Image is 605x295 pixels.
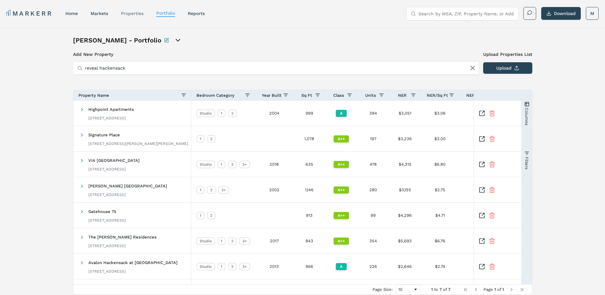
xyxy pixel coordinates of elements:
[459,126,523,151] div: -1.01%
[421,152,459,177] div: $6.80
[519,287,524,292] div: Last Page
[421,203,459,228] div: $4.71
[427,93,448,98] span: NER/Sq Ft
[196,110,215,117] div: Studio
[78,93,109,98] span: Property Name
[483,51,532,57] label: Upload Properties List
[293,228,325,253] div: 843
[88,116,134,121] div: [STREET_ADDRESS]
[389,254,421,279] div: $2,646
[334,161,349,168] div: A++
[196,161,215,168] div: Studio
[239,161,250,168] div: 3+
[541,7,581,20] button: Download
[479,161,485,168] a: Inspect Comparable
[293,126,325,151] div: 1,078
[228,161,237,168] div: 2
[207,212,216,219] div: 2
[489,238,495,244] button: Remove Property From Portfolio
[174,36,182,44] button: open portfolio options
[497,287,501,292] span: of
[88,235,157,239] span: The [PERSON_NAME] Residences
[357,254,389,279] div: 226
[88,192,167,197] div: [STREET_ADDRESS]
[357,152,389,177] div: 478
[228,237,237,245] div: 2
[88,167,140,172] div: [STREET_ADDRESS]
[479,110,485,117] a: Inspect Comparable
[293,152,325,177] div: 635
[365,93,376,98] span: Units
[489,136,495,142] button: Remove Property From Portfolio
[196,237,215,245] div: Studio
[357,228,389,253] div: 354
[357,177,389,202] div: 280
[336,263,347,270] div: A
[389,228,421,253] div: $5,693
[357,126,389,151] div: 197
[333,93,344,98] span: Class
[239,237,250,245] div: 3+
[524,107,529,125] span: Columns
[509,287,514,292] div: Next Page
[85,62,475,74] input: Type the property name or address
[434,287,438,292] span: to
[448,287,450,292] span: 7
[218,186,229,194] div: 3+
[398,287,413,292] div: 10
[293,101,325,126] div: 999
[389,126,421,151] div: $3,236
[121,11,144,16] a: properties
[207,186,216,194] div: 2
[65,11,78,16] a: home
[395,284,421,295] div: Page Size
[73,36,161,45] h1: [PERSON_NAME] - Portfolio
[459,101,523,126] div: +0.08%
[293,177,325,202] div: 1,146
[196,212,204,219] div: 1
[218,263,225,270] div: 1
[479,187,485,193] a: Inspect Comparable
[218,161,225,168] div: 1
[88,209,116,214] span: Gatehouse 75
[357,203,389,228] div: 99
[218,110,225,117] div: 1
[334,212,349,219] div: A++
[418,7,514,20] input: Search by MSA, ZIP, Property Name, or Address
[188,11,205,16] a: reports
[293,254,325,279] div: 966
[502,287,504,292] span: 1
[421,101,459,126] div: $3.06
[463,287,468,292] div: First Page
[459,254,523,279] div: -0.17%
[489,187,495,193] button: Remove Property From Portfolio
[479,263,485,270] a: Inspect Comparable
[443,287,447,292] span: of
[88,107,134,112] span: Highpoint Apartments
[389,177,421,202] div: $3,155
[494,287,496,292] span: 1
[489,212,495,219] button: Remove Property From Portfolio
[228,110,237,117] div: 2
[489,161,495,168] button: Remove Property From Portfolio
[334,135,349,142] div: A++
[73,51,479,57] h3: Add New Property
[218,237,225,245] div: 1
[479,212,485,219] a: Inspect Comparable
[88,218,126,223] div: [STREET_ADDRESS]
[459,152,523,177] div: -0.03%
[156,11,175,16] a: Portfolio
[196,135,204,143] div: 1
[164,36,169,45] button: Rename this portfolio
[421,177,459,202] div: $2.75
[524,156,529,169] span: Filters
[293,203,325,228] div: 913
[357,101,389,126] div: 394
[466,93,511,98] span: NER Growth (Weekly)
[389,101,421,126] div: $3,051
[479,136,485,142] a: Inspect Comparable
[334,238,349,245] div: A++
[88,260,178,265] span: Avalon Hackensack at [GEOGRAPHIC_DATA]
[88,184,167,188] span: [PERSON_NAME] [GEOGRAPHIC_DATA]
[196,263,215,270] div: Studio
